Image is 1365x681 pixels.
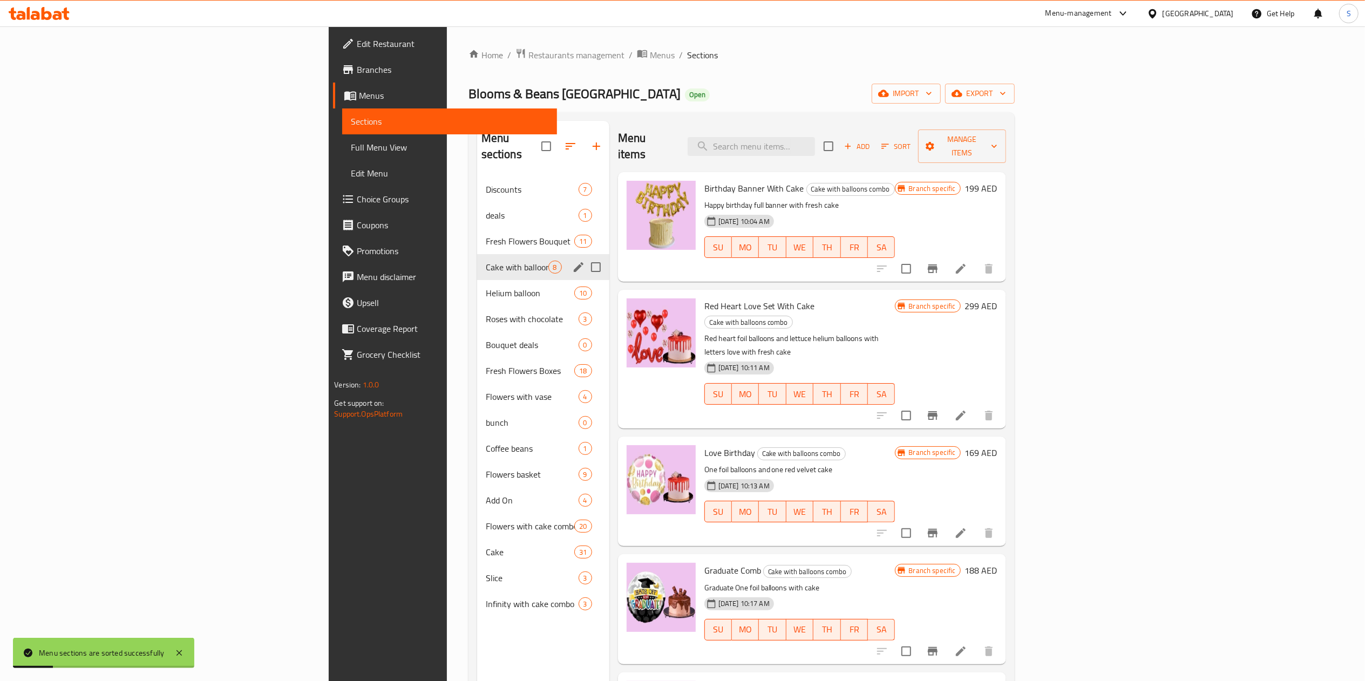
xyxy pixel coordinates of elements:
div: Helium balloon10 [477,280,609,306]
button: Branch-specific-item [920,638,946,664]
span: MO [736,386,755,402]
span: Red Heart Love Set With Cake [704,298,815,314]
span: FR [845,622,864,637]
span: Coffee beans [486,442,579,455]
button: WE [786,236,813,258]
button: MO [732,501,759,522]
div: Bouquet deals0 [477,332,609,358]
button: delete [976,638,1002,664]
button: WE [786,501,813,522]
span: Cake with balloons combo [486,261,548,274]
div: Fresh Flowers Bouquet11 [477,228,609,254]
div: Open [685,88,710,101]
div: Coffee beans1 [477,435,609,461]
button: Add [840,138,874,155]
button: TU [759,501,786,522]
div: Menu-management [1045,7,1112,20]
span: 1 [579,444,592,454]
span: Slice [486,571,579,584]
a: Menus [637,48,675,62]
button: MO [732,383,759,405]
div: items [579,442,592,455]
button: export [945,84,1015,104]
div: Bouquet deals [486,338,579,351]
div: Infinity with cake combo3 [477,591,609,617]
span: Coupons [357,219,548,231]
button: Branch-specific-item [920,403,946,428]
span: TH [818,622,836,637]
a: Coverage Report [333,316,556,342]
button: delete [976,520,1002,546]
button: delete [976,256,1002,282]
div: Menu sections are sorted successfully [39,647,164,659]
h6: 299 AED [965,298,997,314]
div: items [579,494,592,507]
a: Branches [333,57,556,83]
a: Support.OpsPlatform [334,407,403,421]
span: Select to update [895,640,918,663]
span: Cake with balloons combo [758,447,845,460]
span: Flowers with cake combo [486,520,575,533]
a: Upsell [333,290,556,316]
span: MO [736,622,755,637]
span: Cake [486,546,575,559]
span: S [1347,8,1351,19]
p: Graduate One foil balloons with cake [704,581,895,595]
div: Flowers with cake combo20 [477,513,609,539]
div: Cake with balloons combo [757,447,846,460]
button: TU [759,236,786,258]
span: Open [685,90,710,99]
span: Version: [334,378,361,392]
div: Roses with chocolate3 [477,306,609,332]
span: Sections [351,115,548,128]
span: Graduate Comb [704,562,761,578]
span: [DATE] 10:13 AM [714,481,774,491]
div: items [574,520,592,533]
button: Branch-specific-item [920,256,946,282]
span: 20 [575,521,591,532]
button: FR [841,236,868,258]
span: Select to update [895,257,918,280]
div: items [574,364,592,377]
span: 1 [579,210,592,221]
span: TH [818,504,836,520]
div: Add On4 [477,487,609,513]
div: items [579,209,592,222]
span: Choice Groups [357,193,548,206]
span: Promotions [357,244,548,257]
div: Slice3 [477,565,609,591]
p: One foil balloons and one red velvet cake [704,463,895,476]
span: Love Birthday [704,445,755,461]
button: SU [704,619,732,641]
span: Flowers basket [486,468,579,481]
a: Edit Menu [342,160,556,186]
span: Edit Restaurant [357,37,548,50]
span: Cake with balloons combo [807,183,894,195]
div: items [574,546,592,559]
span: Grocery Checklist [357,348,548,361]
span: Sort [881,140,911,153]
button: SU [704,383,732,405]
span: 10 [575,288,591,298]
span: Roses with chocolate [486,312,579,325]
li: / [679,49,683,62]
span: Full Menu View [351,141,548,154]
span: SA [872,240,891,255]
a: Menus [333,83,556,108]
span: TU [763,240,782,255]
nav: breadcrumb [468,48,1015,62]
span: Branches [357,63,548,76]
span: MO [736,240,755,255]
span: WE [791,622,809,637]
button: TH [813,236,840,258]
div: Flowers basket9 [477,461,609,487]
button: TU [759,619,786,641]
span: Branch specific [904,566,960,576]
h2: Menu items [618,130,675,162]
div: items [579,571,592,584]
span: 3 [579,573,592,583]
